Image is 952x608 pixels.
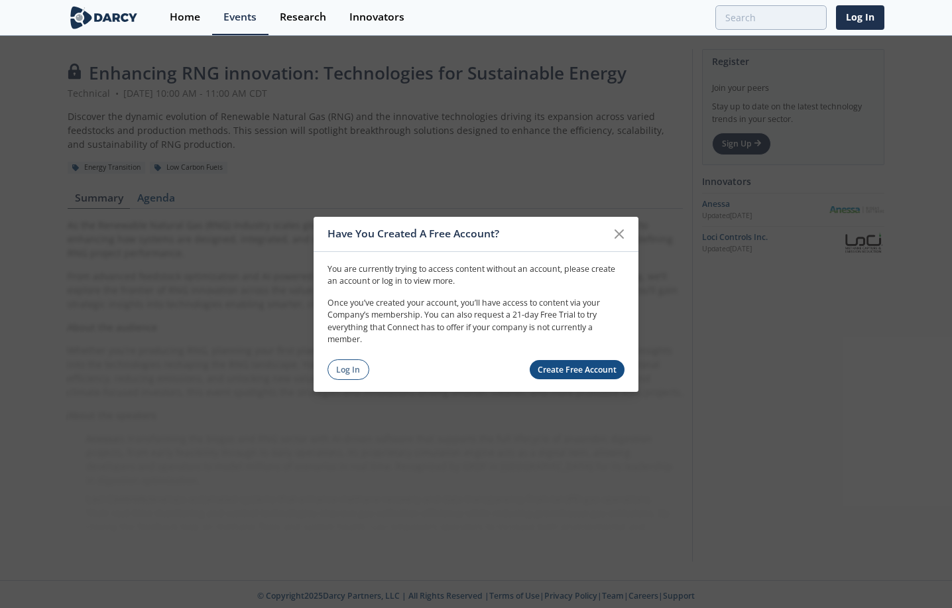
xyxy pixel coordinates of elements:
img: logo-wide.svg [68,6,140,29]
div: Innovators [349,12,404,23]
div: Events [223,12,257,23]
input: Advanced Search [715,5,827,30]
a: Create Free Account [530,360,625,379]
div: Research [280,12,326,23]
p: You are currently trying to access content without an account, please create an account or log in... [327,263,625,288]
div: Have You Created A Free Account? [327,221,607,247]
p: Once you’ve created your account, you’ll have access to content via your Company’s membership. Yo... [327,297,625,346]
div: Home [170,12,200,23]
a: Log In [836,5,884,30]
a: Log In [327,359,369,380]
